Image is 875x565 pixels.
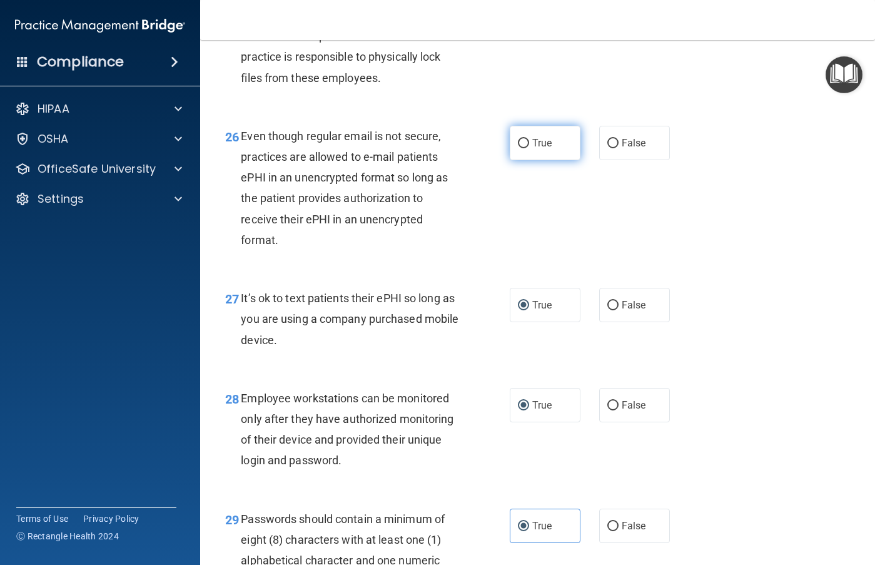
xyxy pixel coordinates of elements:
span: 28 [225,392,239,407]
span: Certain employees may not be required to have access to patient records. The practice is responsi... [241,9,452,84]
p: OfficeSafe University [38,161,156,176]
span: False [622,137,646,149]
input: True [518,401,529,410]
span: False [622,299,646,311]
input: False [607,301,619,310]
span: False [622,520,646,532]
input: True [518,522,529,531]
span: Ⓒ Rectangle Health 2024 [16,530,119,542]
input: False [607,139,619,148]
a: Privacy Policy [83,512,139,525]
input: False [607,522,619,531]
a: Terms of Use [16,512,68,525]
span: It’s ok to text patients their ePHI so long as you are using a company purchased mobile device. [241,292,458,346]
iframe: Drift Widget Chat Controller [812,479,860,526]
input: False [607,401,619,410]
span: Even though regular email is not secure, practices are allowed to e-mail patients ePHI in an unen... [241,130,448,247]
p: HIPAA [38,101,69,116]
span: True [532,399,552,411]
h4: Compliance [37,53,124,71]
input: True [518,139,529,148]
a: OSHA [15,131,182,146]
span: True [532,299,552,311]
span: Employee workstations can be monitored only after they have authorized monitoring of their device... [241,392,453,467]
input: True [518,301,529,310]
span: True [532,137,552,149]
p: OSHA [38,131,69,146]
span: False [622,399,646,411]
span: 26 [225,130,239,145]
p: Settings [38,191,84,206]
a: Settings [15,191,182,206]
button: Open Resource Center [826,56,862,93]
span: 27 [225,292,239,307]
img: PMB logo [15,13,185,38]
a: OfficeSafe University [15,161,182,176]
span: 29 [225,512,239,527]
a: HIPAA [15,101,182,116]
span: True [532,520,552,532]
